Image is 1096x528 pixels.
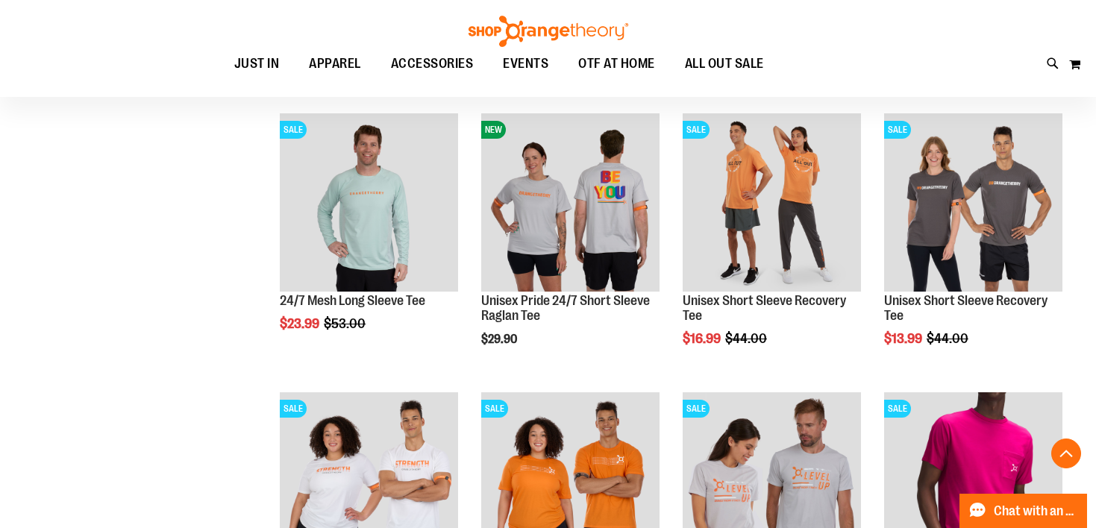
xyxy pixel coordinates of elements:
[280,113,458,292] img: Main Image of 1457095
[683,113,861,294] a: Unisex Short Sleeve Recovery Tee primary imageSALE
[884,293,1048,323] a: Unisex Short Sleeve Recovery Tee
[481,121,506,139] span: NEW
[280,293,425,308] a: 24/7 Mesh Long Sleeve Tee
[683,331,723,346] span: $16.99
[578,47,655,81] span: OTF AT HOME
[884,113,1062,294] a: Product image for Unisex Short Sleeve Recovery TeeSALE
[877,106,1070,384] div: product
[280,400,307,418] span: SALE
[683,293,846,323] a: Unisex Short Sleeve Recovery Tee
[272,106,466,369] div: product
[391,47,474,81] span: ACCESSORIES
[675,106,868,384] div: product
[474,106,667,384] div: product
[683,113,861,292] img: Unisex Short Sleeve Recovery Tee primary image
[503,47,548,81] span: EVENTS
[309,47,361,81] span: APPAREL
[959,494,1088,528] button: Chat with an Expert
[884,121,911,139] span: SALE
[481,113,660,294] a: Unisex Pride 24/7 Short Sleeve Raglan TeeNEW
[466,16,630,47] img: Shop Orangetheory
[1051,439,1081,468] button: Back To Top
[685,47,764,81] span: ALL OUT SALE
[683,121,710,139] span: SALE
[280,121,307,139] span: SALE
[994,504,1078,518] span: Chat with an Expert
[927,331,971,346] span: $44.00
[481,333,519,346] span: $29.90
[280,316,322,331] span: $23.99
[234,47,280,81] span: JUST IN
[481,400,508,418] span: SALE
[481,113,660,292] img: Unisex Pride 24/7 Short Sleeve Raglan Tee
[280,113,458,294] a: Main Image of 1457095SALE
[324,316,368,331] span: $53.00
[884,331,924,346] span: $13.99
[683,400,710,418] span: SALE
[481,293,650,323] a: Unisex Pride 24/7 Short Sleeve Raglan Tee
[884,113,1062,292] img: Product image for Unisex Short Sleeve Recovery Tee
[884,400,911,418] span: SALE
[725,331,769,346] span: $44.00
